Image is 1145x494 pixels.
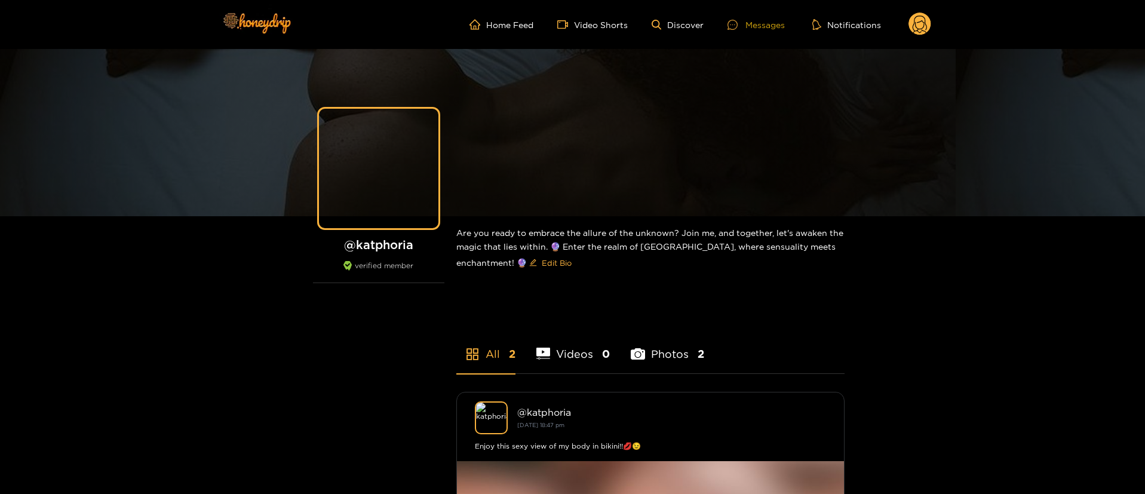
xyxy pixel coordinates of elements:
a: Discover [652,20,704,30]
li: Videos [536,320,610,373]
a: Video Shorts [557,19,628,30]
div: Are you ready to embrace the allure of the unknown? Join me, and together, let's awaken the magic... [456,216,845,282]
small: [DATE] 18:47 pm [517,422,564,428]
span: 2 [698,346,704,361]
li: Photos [631,320,704,373]
li: All [456,320,515,373]
div: verified member [313,261,444,283]
span: home [469,19,486,30]
div: @ katphoria [517,407,826,418]
span: 2 [509,346,515,361]
span: edit [529,259,537,268]
span: appstore [465,347,480,361]
span: 0 [602,346,610,361]
a: Home Feed [469,19,533,30]
button: editEdit Bio [527,253,574,272]
div: Messages [727,18,785,32]
span: Edit Bio [542,257,572,269]
span: video-camera [557,19,574,30]
img: katphoria [475,401,508,434]
div: Enjoy this sexy view of my body in bikini!!💋😉 [475,440,826,452]
h1: @ katphoria [313,237,444,252]
button: Notifications [809,19,885,30]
